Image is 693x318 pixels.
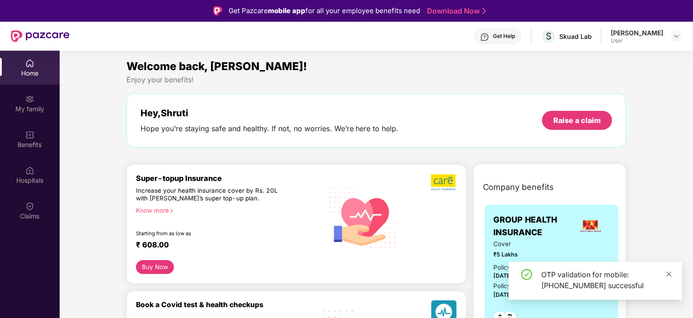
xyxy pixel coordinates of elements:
div: Policy Expiry [494,281,531,291]
div: Increase your health insurance cover by Rs. 20L with [PERSON_NAME]’s super top-up plan. [136,187,284,203]
img: b5dec4f62d2307b9de63beb79f102df3.png [431,174,457,191]
img: insurerLogo [578,214,603,238]
img: svg+xml;base64,PHN2ZyB3aWR0aD0iMjAiIGhlaWdodD0iMjAiIHZpZXdCb3g9IjAgMCAyMCAyMCIgZmlsbD0ibm9uZSIgeG... [25,95,34,104]
span: Cover [494,239,556,249]
div: Skuad Lab [559,32,592,41]
div: Starting from as low as [136,230,285,237]
img: svg+xml;base64,PHN2ZyB4bWxucz0iaHR0cDovL3d3dy53My5vcmcvMjAwMC9zdmciIHhtbG5zOnhsaW5rPSJodHRwOi8vd3... [323,176,403,258]
span: ₹5 Lakhs [494,250,556,259]
div: Get Pazcare for all your employee benefits need [229,5,420,16]
div: ₹ 608.00 [136,240,314,251]
div: Raise a claim [553,115,601,125]
img: svg+xml;base64,PHN2ZyBpZD0iSGVscC0zMngzMiIgeG1sbnM9Imh0dHA6Ly93d3cudzMub3JnLzIwMDAvc3ZnIiB3aWR0aD... [480,33,489,42]
div: Policy issued [494,263,532,272]
span: [DATE] [494,272,513,279]
span: Welcome back, [PERSON_NAME]! [126,60,307,73]
div: Enjoy your benefits! [126,75,627,85]
div: Hey, Shruti [140,108,399,119]
div: [PERSON_NAME] [611,28,663,37]
div: Know more [136,207,318,213]
span: right [169,209,174,214]
a: Download Now [427,6,483,16]
div: OTP validation for mobile: [PHONE_NUMBER] successful [541,269,671,291]
img: Stroke [482,6,486,16]
div: Hope you’re staying safe and healthy. If not, no worries. We’re here to help. [140,124,399,133]
img: Logo [213,6,222,15]
strong: mobile app [268,6,305,15]
img: svg+xml;base64,PHN2ZyBpZD0iRHJvcGRvd24tMzJ4MzIiIHhtbG5zPSJodHRwOi8vd3d3LnczLm9yZy8yMDAwL3N2ZyIgd2... [673,33,680,40]
span: check-circle [521,269,532,280]
img: New Pazcare Logo [11,30,70,42]
span: close [666,271,672,277]
div: Get Help [493,33,515,40]
img: svg+xml;base64,PHN2ZyBpZD0iSG9zcGl0YWxzIiB4bWxucz0iaHR0cDovL3d3dy53My5vcmcvMjAwMC9zdmciIHdpZHRoPS... [25,166,34,175]
span: Company benefits [483,181,554,194]
span: [DATE] [494,291,513,298]
button: Buy Now [136,260,174,274]
img: svg+xml;base64,PHN2ZyBpZD0iQmVuZWZpdHMiIHhtbG5zPSJodHRwOi8vd3d3LnczLm9yZy8yMDAwL3N2ZyIgd2lkdGg9Ij... [25,130,34,139]
span: GROUP HEALTH INSURANCE [494,214,571,239]
img: svg+xml;base64,PHN2ZyBpZD0iQ2xhaW0iIHhtbG5zPSJodHRwOi8vd3d3LnczLm9yZy8yMDAwL3N2ZyIgd2lkdGg9IjIwIi... [25,202,34,211]
div: Super-topup Insurance [136,174,323,183]
div: User [611,37,663,44]
span: S [546,31,552,42]
img: svg+xml;base64,PHN2ZyBpZD0iSG9tZSIgeG1sbnM9Imh0dHA6Ly93d3cudzMub3JnLzIwMDAvc3ZnIiB3aWR0aD0iMjAiIG... [25,59,34,68]
div: Book a Covid test & health checkups [136,300,323,309]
